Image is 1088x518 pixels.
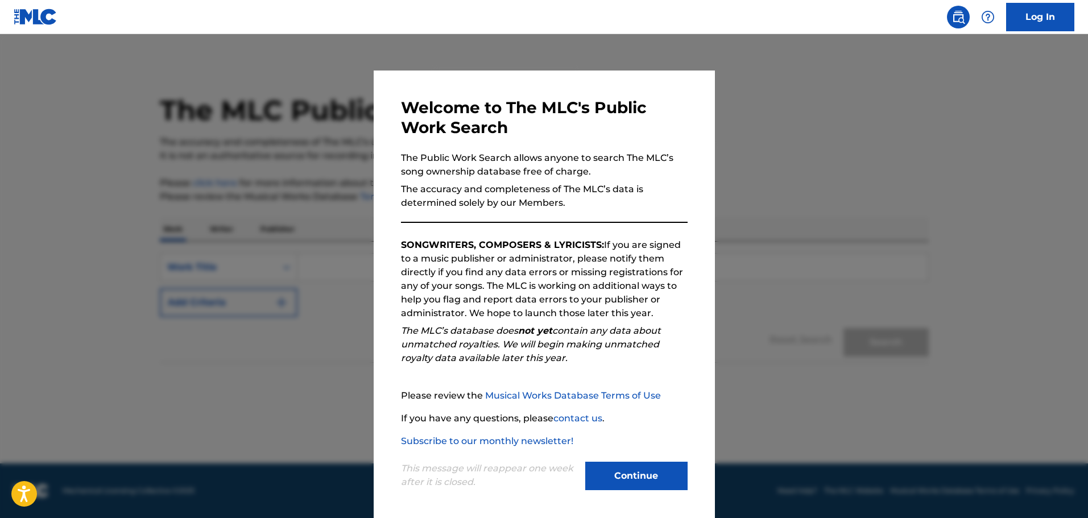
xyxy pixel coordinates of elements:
p: The accuracy and completeness of The MLC’s data is determined solely by our Members. [401,183,688,210]
a: contact us [553,413,602,424]
strong: SONGWRITERS, COMPOSERS & LYRICISTS: [401,239,604,250]
img: MLC Logo [14,9,57,25]
strong: not yet [518,325,552,336]
img: help [981,10,995,24]
p: If you have any questions, please . [401,412,688,425]
p: This message will reappear one week after it is closed. [401,462,578,489]
p: The Public Work Search allows anyone to search The MLC’s song ownership database free of charge. [401,151,688,179]
img: search [952,10,965,24]
button: Continue [585,462,688,490]
a: Musical Works Database Terms of Use [485,390,661,401]
a: Log In [1006,3,1074,31]
p: If you are signed to a music publisher or administrator, please notify them directly if you find ... [401,238,688,320]
p: Please review the [401,389,688,403]
a: Public Search [947,6,970,28]
h3: Welcome to The MLC's Public Work Search [401,98,688,138]
a: Subscribe to our monthly newsletter! [401,436,573,446]
em: The MLC’s database does contain any data about unmatched royalties. We will begin making unmatche... [401,325,661,363]
div: Help [977,6,999,28]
